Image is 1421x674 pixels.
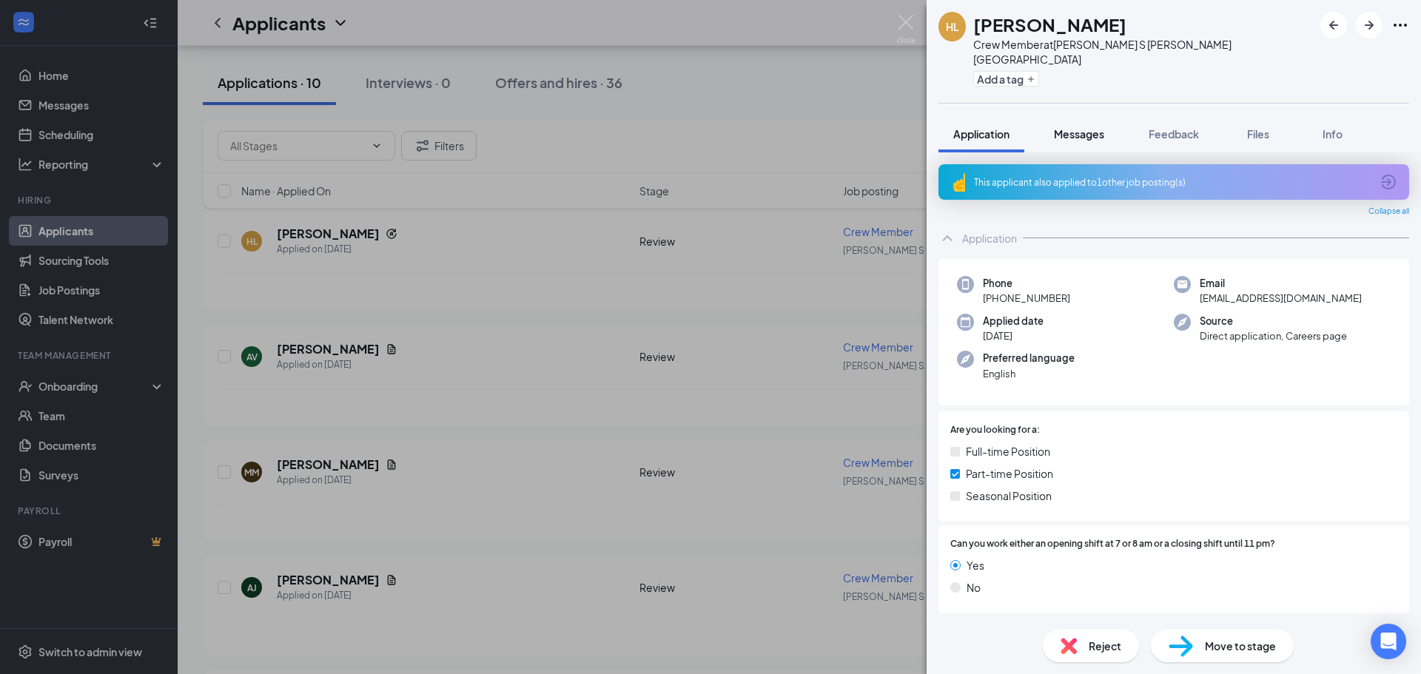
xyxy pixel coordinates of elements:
[1391,16,1409,34] svg: Ellipses
[966,488,1052,504] span: Seasonal Position
[950,423,1040,437] span: Are you looking for a:
[966,465,1053,482] span: Part-time Position
[1027,75,1035,84] svg: Plus
[1247,127,1269,141] span: Files
[938,229,956,247] svg: ChevronUp
[1323,127,1343,141] span: Info
[946,19,959,34] div: HL
[1200,291,1362,306] span: [EMAIL_ADDRESS][DOMAIN_NAME]
[983,291,1070,306] span: [PHONE_NUMBER]
[966,443,1050,459] span: Full-time Position
[983,351,1075,365] span: Preferred language
[1360,16,1378,34] svg: ArrowRight
[967,557,984,573] span: Yes
[983,276,1070,291] span: Phone
[950,537,1275,551] span: Can you work either an opening shift at 7 or 8 am or a closing shift until 11 pm?
[1356,12,1383,38] button: ArrowRight
[983,314,1044,328] span: Applied date
[1320,12,1347,38] button: ArrowLeftNew
[1054,127,1104,141] span: Messages
[1200,314,1347,328] span: Source
[1089,638,1121,654] span: Reject
[983,366,1075,381] span: English
[973,12,1126,37] h1: [PERSON_NAME]
[1205,638,1276,654] span: Move to stage
[962,231,1017,246] div: Application
[953,127,1010,141] span: Application
[967,579,981,596] span: No
[973,71,1039,87] button: PlusAdd a tag
[1371,624,1406,659] div: Open Intercom Messenger
[1149,127,1199,141] span: Feedback
[1200,276,1362,291] span: Email
[983,328,1044,343] span: [DATE]
[1368,206,1409,218] span: Collapse all
[1325,16,1343,34] svg: ArrowLeftNew
[973,37,1313,67] div: Crew Member at [PERSON_NAME] S [PERSON_NAME][GEOGRAPHIC_DATA]
[1200,328,1347,343] span: Direct application, Careers page
[974,176,1371,189] div: This applicant also applied to 1 other job posting(s)
[1380,173,1397,191] svg: ArrowCircle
